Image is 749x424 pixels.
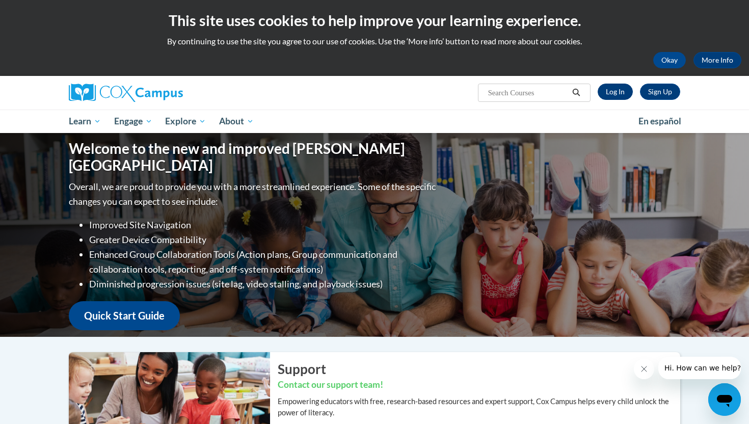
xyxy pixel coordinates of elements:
button: Okay [653,52,686,68]
p: Empowering educators with free, research-based resources and expert support, Cox Campus helps eve... [278,396,680,418]
iframe: Close message [634,359,654,379]
a: Register [640,84,680,100]
h3: Contact our support team! [278,379,680,391]
a: Explore [158,110,212,133]
li: Diminished progression issues (site lag, video stalling, and playback issues) [89,277,438,291]
span: Learn [69,115,101,127]
h2: Support [278,360,680,378]
a: About [212,110,260,133]
span: About [219,115,254,127]
input: Search Courses [487,87,569,99]
iframe: Button to launch messaging window [708,383,741,416]
a: En español [632,111,688,132]
a: Cox Campus [69,84,262,102]
li: Improved Site Navigation [89,218,438,232]
span: Engage [114,115,152,127]
p: By continuing to use the site you agree to our use of cookies. Use the ‘More info’ button to read... [8,36,741,47]
a: Quick Start Guide [69,301,180,330]
button: Search [569,87,584,99]
img: Cox Campus [69,84,183,102]
h2: This site uses cookies to help improve your learning experience. [8,10,741,31]
h1: Welcome to the new and improved [PERSON_NAME][GEOGRAPHIC_DATA] [69,140,438,174]
a: More Info [693,52,741,68]
p: Overall, we are proud to provide you with a more streamlined experience. Some of the specific cha... [69,179,438,209]
span: Explore [165,115,206,127]
div: Main menu [53,110,695,133]
a: Engage [108,110,159,133]
li: Enhanced Group Collaboration Tools (Action plans, Group communication and collaboration tools, re... [89,247,438,277]
span: En español [638,116,681,126]
a: Log In [598,84,633,100]
li: Greater Device Compatibility [89,232,438,247]
iframe: Message from company [658,357,741,379]
a: Learn [62,110,108,133]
